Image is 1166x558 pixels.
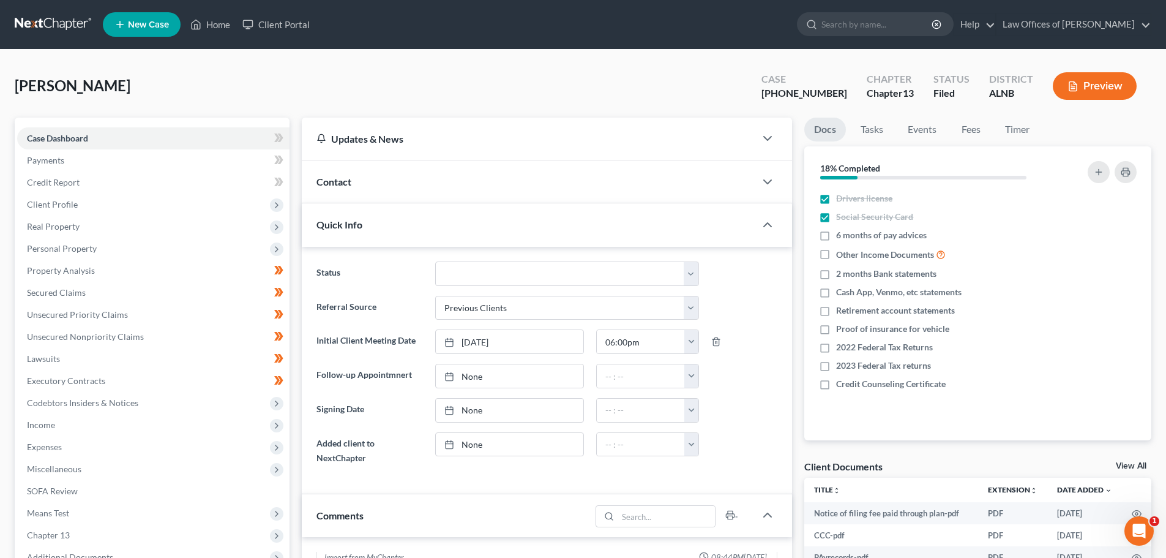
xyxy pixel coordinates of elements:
[836,268,936,280] span: 2 months Bank statements
[17,149,290,172] a: Payments
[15,77,130,94] span: [PERSON_NAME]
[954,13,995,36] a: Help
[27,442,62,452] span: Expenses
[618,506,716,527] input: Search...
[1053,72,1137,100] button: Preview
[27,133,88,143] span: Case Dashboard
[1047,524,1122,546] td: [DATE]
[836,341,933,353] span: 2022 Federal Tax Returns
[1116,462,1146,470] a: View All
[27,375,105,386] span: Executory Contracts
[1057,485,1112,494] a: Date Added expand_more
[1105,487,1112,494] i: expand_more
[17,480,290,502] a: SOFA Review
[597,330,685,353] input: -- : --
[316,510,364,521] span: Comments
[836,249,934,261] span: Other Income Documents
[310,398,428,423] label: Signing Date
[933,86,970,100] div: Filed
[1124,516,1154,546] iframe: Intercom live chat
[995,118,1039,141] a: Timer
[27,243,97,254] span: Personal Property
[988,485,1037,494] a: Extensionunfold_more
[951,118,990,141] a: Fees
[814,485,840,494] a: Titleunfold_more
[996,13,1151,36] a: Law Offices of [PERSON_NAME]
[316,219,362,230] span: Quick Info
[27,486,78,496] span: SOFA Review
[310,330,428,354] label: Initial Client Meeting Date
[17,172,290,194] a: Credit Report
[236,13,316,36] a: Client Portal
[27,508,69,518] span: Means Test
[804,524,978,546] td: CCC-pdf
[27,353,60,364] span: Lawsuits
[17,326,290,348] a: Unsecured Nonpriority Claims
[310,296,428,320] label: Referral Source
[761,72,847,86] div: Case
[17,282,290,304] a: Secured Claims
[1149,516,1159,526] span: 1
[989,72,1033,86] div: District
[933,72,970,86] div: Status
[27,265,95,276] span: Property Analysis
[820,163,880,173] strong: 18% Completed
[17,260,290,282] a: Property Analysis
[836,286,962,298] span: Cash App, Venmo, etc statements
[821,13,933,36] input: Search by name...
[867,72,914,86] div: Chapter
[316,132,741,145] div: Updates & News
[436,330,583,353] a: [DATE]
[27,464,81,474] span: Miscellaneous
[310,432,428,469] label: Added client to NextChapter
[851,118,893,141] a: Tasks
[804,502,978,524] td: Notice of filing fee paid through plan-pdf
[836,378,946,390] span: Credit Counseling Certificate
[17,348,290,370] a: Lawsuits
[597,364,685,388] input: -- : --
[310,364,428,388] label: Follow-up Appointmnert
[836,229,927,241] span: 6 months of pay advices
[989,86,1033,100] div: ALNB
[27,177,80,187] span: Credit Report
[27,155,64,165] span: Payments
[597,399,685,422] input: -- : --
[316,176,351,187] span: Contact
[836,360,931,372] span: 2023 Federal Tax returns
[27,309,128,320] span: Unsecured Priority Claims
[17,370,290,392] a: Executory Contracts
[184,13,236,36] a: Home
[836,304,955,317] span: Retirement account statements
[27,331,144,342] span: Unsecured Nonpriority Claims
[17,304,290,326] a: Unsecured Priority Claims
[903,87,914,99] span: 13
[836,211,913,223] span: Social Security Card
[27,530,70,540] span: Chapter 13
[978,502,1047,524] td: PDF
[867,86,914,100] div: Chapter
[1030,487,1037,494] i: unfold_more
[17,127,290,149] a: Case Dashboard
[836,323,949,335] span: Proof of insurance for vehicle
[436,399,583,422] a: None
[27,420,55,430] span: Income
[597,433,685,456] input: -- : --
[310,262,428,286] label: Status
[1047,502,1122,524] td: [DATE]
[898,118,946,141] a: Events
[27,199,78,209] span: Client Profile
[761,86,847,100] div: [PHONE_NUMBER]
[436,433,583,456] a: None
[128,20,169,29] span: New Case
[833,487,840,494] i: unfold_more
[436,364,583,388] a: None
[836,192,892,205] span: Drivers license
[27,221,80,232] span: Real Property
[27,287,86,298] span: Secured Claims
[978,524,1047,546] td: PDF
[804,118,846,141] a: Docs
[27,398,138,408] span: Codebtors Insiders & Notices
[804,460,883,473] div: Client Documents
